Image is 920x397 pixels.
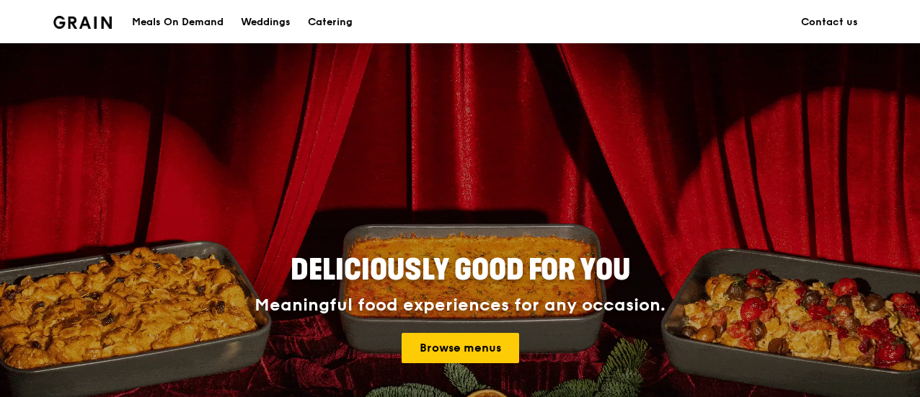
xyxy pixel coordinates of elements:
[132,1,224,44] div: Meals On Demand
[792,1,867,44] a: Contact us
[241,1,291,44] div: Weddings
[232,1,299,44] a: Weddings
[402,333,519,363] a: Browse menus
[53,16,112,29] img: Grain
[299,1,361,44] a: Catering
[308,1,353,44] div: Catering
[291,253,630,287] span: Deliciously good for you
[200,295,720,316] div: Meaningful food experiences for any occasion.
